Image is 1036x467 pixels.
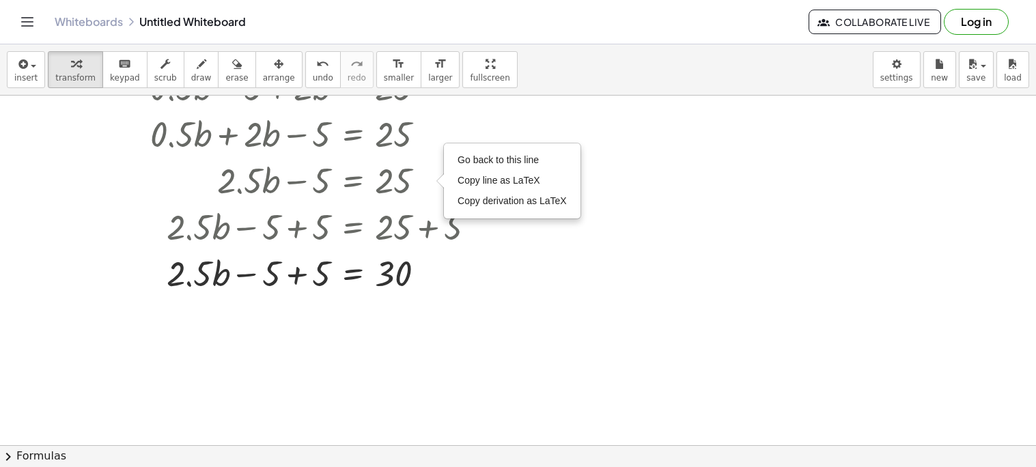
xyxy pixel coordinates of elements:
[348,73,366,83] span: redo
[305,51,341,88] button: undoundo
[16,11,38,33] button: Toggle navigation
[350,56,363,72] i: redo
[263,73,295,83] span: arrange
[923,51,956,88] button: new
[470,73,509,83] span: fullscreen
[873,51,921,88] button: settings
[154,73,177,83] span: scrub
[255,51,303,88] button: arrange
[218,51,255,88] button: erase
[376,51,421,88] button: format_sizesmaller
[184,51,219,88] button: draw
[880,73,913,83] span: settings
[458,175,540,186] span: Copy line as LaTeX
[55,15,123,29] a: Whiteboards
[944,9,1009,35] button: Log in
[102,51,148,88] button: keyboardkeypad
[931,73,948,83] span: new
[959,51,994,88] button: save
[191,73,212,83] span: draw
[55,73,96,83] span: transform
[313,73,333,83] span: undo
[434,56,447,72] i: format_size
[316,56,329,72] i: undo
[428,73,452,83] span: larger
[421,51,460,88] button: format_sizelarger
[458,195,567,206] span: Copy derivation as LaTeX
[462,51,517,88] button: fullscreen
[458,154,539,165] span: Go back to this line
[14,73,38,83] span: insert
[996,51,1029,88] button: load
[384,73,414,83] span: smaller
[392,56,405,72] i: format_size
[48,51,103,88] button: transform
[118,56,131,72] i: keyboard
[966,73,985,83] span: save
[225,73,248,83] span: erase
[1004,73,1022,83] span: load
[147,51,184,88] button: scrub
[820,16,929,28] span: Collaborate Live
[340,51,374,88] button: redoredo
[7,51,45,88] button: insert
[110,73,140,83] span: keypad
[809,10,941,34] button: Collaborate Live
